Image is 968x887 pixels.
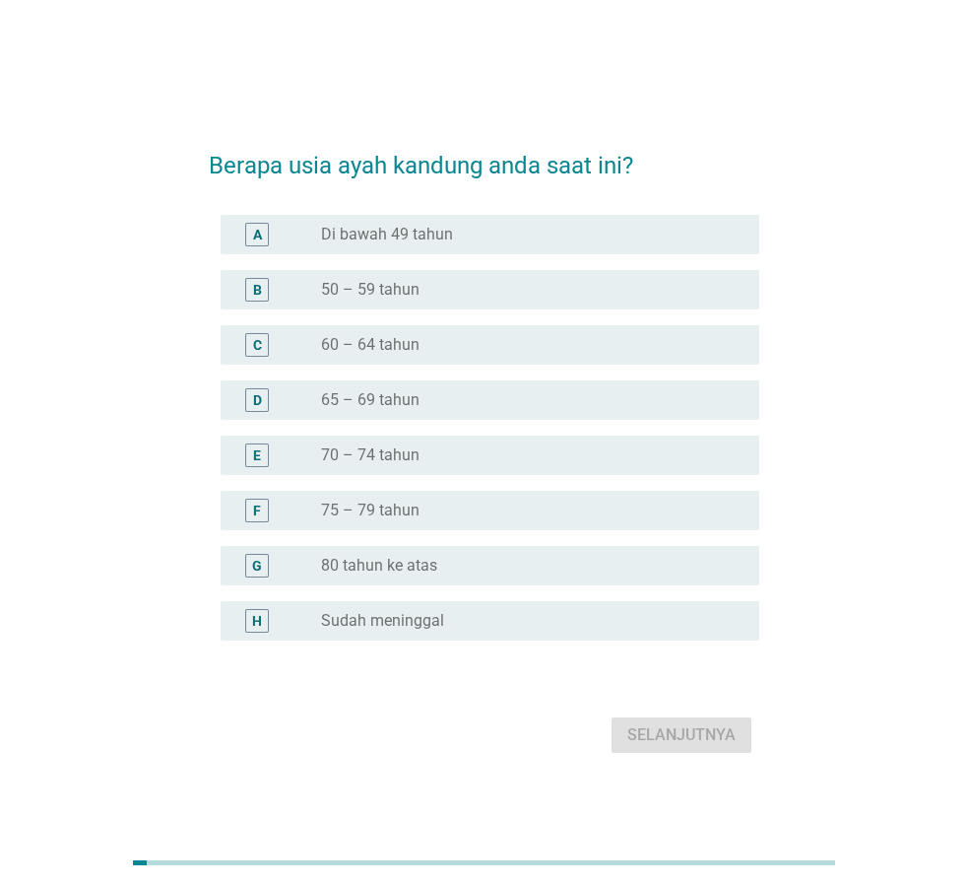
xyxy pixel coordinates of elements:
[321,445,419,465] label: 70 – 74 tahun
[321,225,453,244] label: Di bawah 49 tahun
[252,556,262,577] div: G
[321,556,437,576] label: 80 tahun ke atas
[253,445,261,466] div: E
[321,611,444,631] label: Sudah meninggal
[321,390,419,410] label: 65 – 69 tahun
[253,390,262,411] div: D
[253,501,261,521] div: F
[253,335,262,356] div: C
[253,225,262,245] div: A
[321,280,419,300] label: 50 – 59 tahun
[209,128,759,183] h2: Berapa usia ayah kandung anda saat ini?
[252,611,262,632] div: H
[321,335,419,355] label: 60 – 64 tahun
[253,280,262,301] div: B
[321,501,419,520] label: 75 – 79 tahun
